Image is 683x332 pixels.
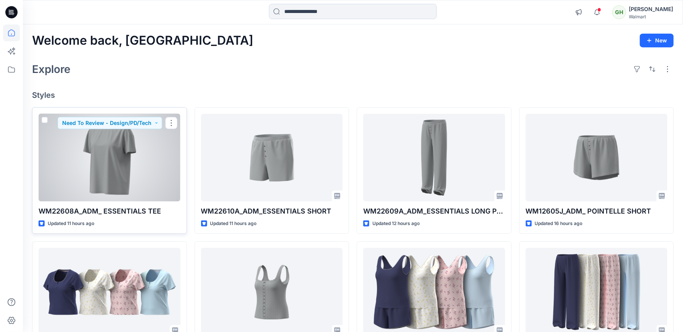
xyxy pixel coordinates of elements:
[48,220,94,228] p: Updated 11 hours ago
[629,14,673,19] div: Walmart
[640,34,674,47] button: New
[526,114,668,201] a: WM12605J_ADM_ POINTELLE SHORT
[363,114,505,201] a: WM22609A_ADM_ESSENTIALS LONG PANT
[39,114,180,201] a: WM22608A_ADM_ ESSENTIALS TEE
[201,114,343,201] a: WM22610A_ADM_ESSENTIALS SHORT
[201,206,343,217] p: WM22610A_ADM_ESSENTIALS SHORT
[612,5,626,19] div: GH
[629,5,673,14] div: [PERSON_NAME]
[372,220,420,228] p: Updated 12 hours ago
[32,34,253,48] h2: Welcome back, [GEOGRAPHIC_DATA]
[39,206,180,217] p: WM22608A_ADM_ ESSENTIALS TEE
[32,63,71,75] h2: Explore
[32,91,674,100] h4: Styles
[526,206,668,217] p: WM12605J_ADM_ POINTELLE SHORT
[363,206,505,217] p: WM22609A_ADM_ESSENTIALS LONG PANT
[210,220,257,228] p: Updated 11 hours ago
[535,220,583,228] p: Updated 16 hours ago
